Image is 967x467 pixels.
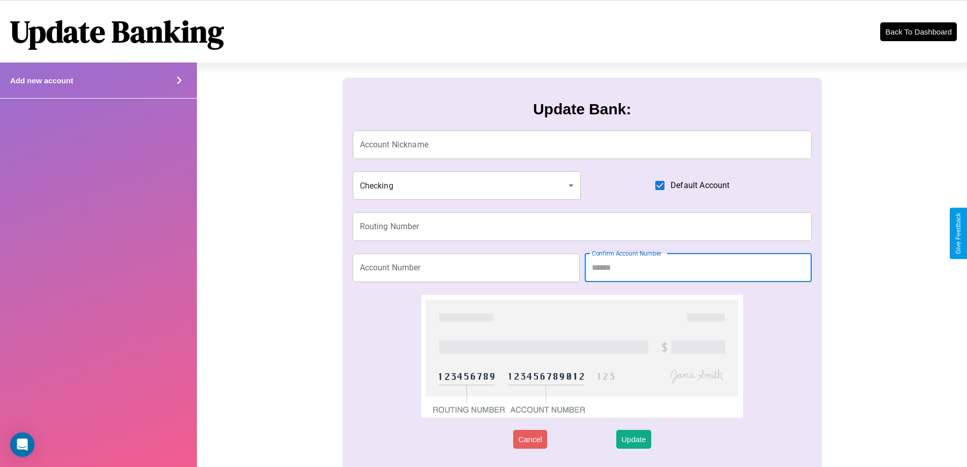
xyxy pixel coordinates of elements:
[616,430,651,449] button: Update
[421,295,743,418] img: check
[671,179,729,192] span: Default Account
[880,22,957,41] button: Back To Dashboard
[10,432,35,457] div: Open Intercom Messenger
[592,249,661,258] label: Confirm Account Number
[10,76,73,85] h4: Add new account
[353,171,581,200] div: Checking
[513,430,547,449] button: Cancel
[955,213,962,254] div: Give Feedback
[533,101,631,118] h3: Update Bank:
[10,11,224,52] h1: Update Banking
